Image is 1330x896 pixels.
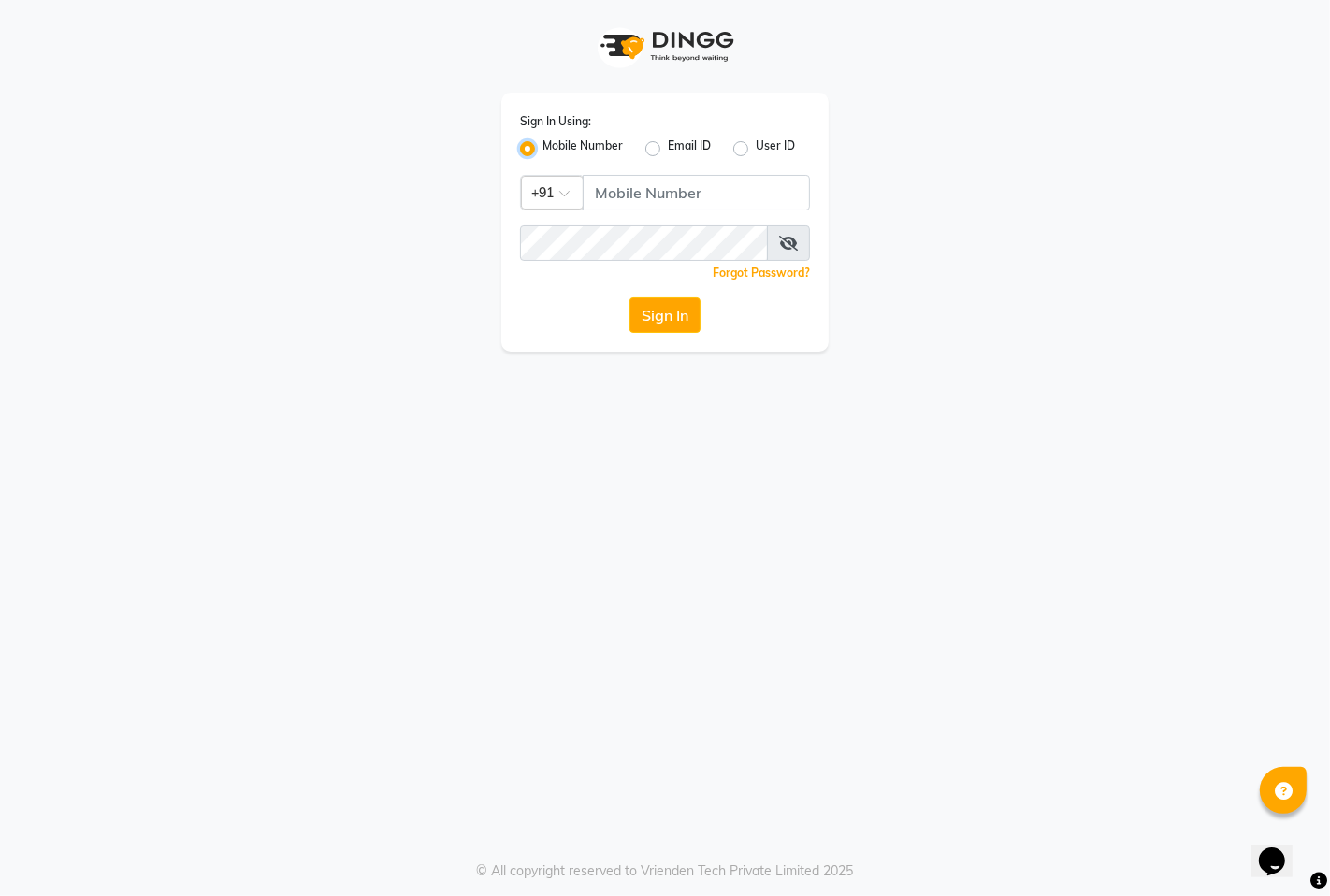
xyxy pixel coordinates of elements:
input: Username [583,175,810,210]
label: Mobile Number [542,137,623,160]
label: User ID [756,137,795,160]
label: Email ID [668,137,711,160]
img: logo1.svg [590,19,740,74]
input: Username [520,225,768,261]
iframe: chat widget [1251,821,1311,877]
label: Sign In Using: [520,113,591,130]
button: Sign In [629,297,701,333]
a: Forgot Password? [713,266,810,280]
